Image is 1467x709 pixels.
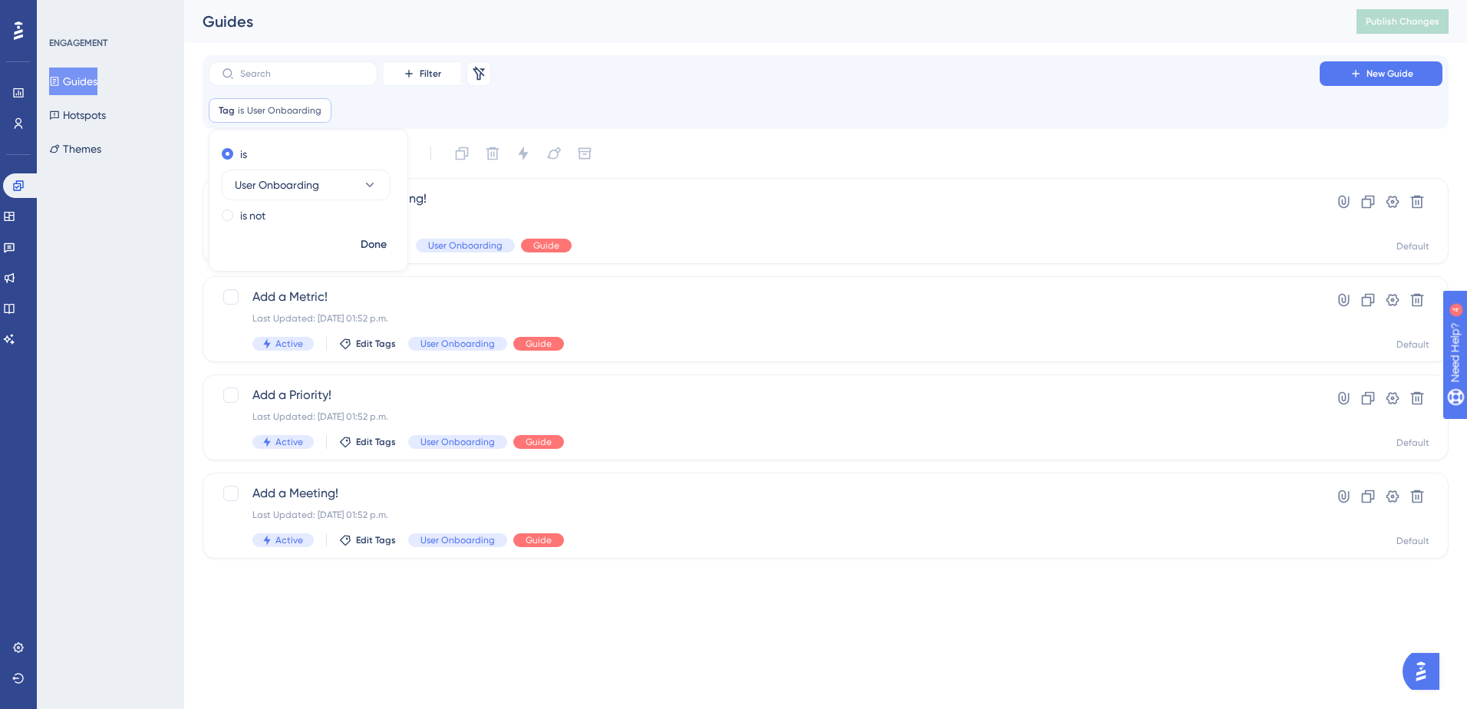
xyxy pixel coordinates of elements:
span: is [238,104,244,117]
button: Edit Tags [339,534,396,546]
div: Default [1396,240,1429,252]
div: Last Updated: [DATE] 01:52 p.m. [252,312,1276,325]
button: New Guide [1320,61,1442,86]
span: Active [275,534,303,546]
span: Add a Priority! [252,386,1276,404]
span: Guide [526,534,552,546]
button: Guides [49,68,97,95]
button: Hotspots [49,101,106,129]
span: Guide [526,338,552,350]
span: Guide [526,436,552,448]
span: Add a Meeting! [252,484,1276,503]
span: User Onboarding [420,534,495,546]
span: Edit Tags [356,436,396,448]
span: Edit Tags [356,534,396,546]
span: Active [275,436,303,448]
span: User Onboarding [420,338,495,350]
span: Need Help? [36,4,96,22]
label: is not [240,206,265,225]
span: User Onboarding [428,239,503,252]
button: Edit Tags [339,338,396,350]
div: 4 [107,8,111,20]
span: Active [275,338,303,350]
span: Publish Changes [1366,15,1439,28]
div: Last Updated: [DATE] 01:52 p.m. [252,411,1276,423]
span: Guide [533,239,559,252]
span: New Guide [1366,68,1413,80]
span: Before [DATE] - Add a Meeting! [252,190,1276,208]
iframe: UserGuiding AI Assistant Launcher [1403,648,1449,694]
div: Default [1396,535,1429,547]
div: Default [1396,437,1429,449]
button: Publish Changes [1357,9,1449,34]
span: Add a Metric! [252,288,1276,306]
span: Tag [219,104,235,117]
button: Filter [384,61,460,86]
input: Search [240,68,364,79]
div: Last Updated: [DATE] 01:52 p.m. [252,509,1276,521]
span: Filter [420,68,441,80]
span: User Onboarding [420,436,495,448]
span: Edit Tags [356,338,396,350]
div: ENGAGEMENT [49,37,107,49]
button: Edit Tags [339,436,396,448]
button: User Onboarding [222,170,391,200]
span: User Onboarding [247,104,321,117]
div: Guides [203,11,1318,32]
button: Done [352,231,395,259]
div: Default [1396,338,1429,351]
span: User Onboarding [235,176,319,194]
button: Themes [49,135,101,163]
label: is [240,145,247,163]
span: Done [361,236,387,254]
div: Last Updated: [DATE] 02:34 p.m. [252,214,1276,226]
